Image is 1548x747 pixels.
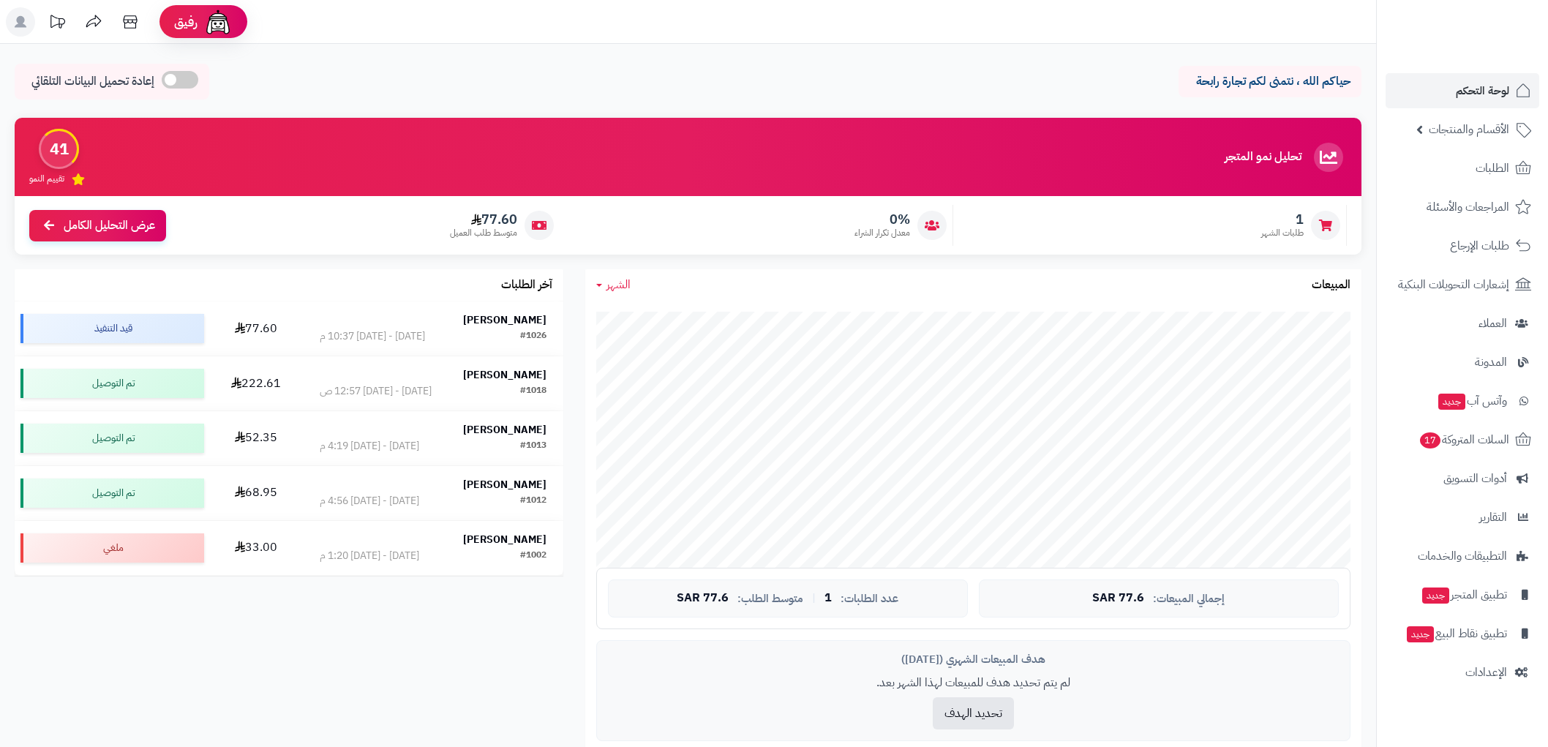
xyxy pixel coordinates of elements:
[1479,313,1507,334] span: العملاء
[1419,429,1509,450] span: السلات المتروكة
[320,384,432,399] div: [DATE] - [DATE] 12:57 ص
[1398,274,1509,295] span: إشعارات التحويلات البنكية
[210,411,303,465] td: 52.35
[1405,623,1507,644] span: تطبيق نقاط البيع
[450,211,517,228] span: 77.60
[210,521,303,575] td: 33.00
[1437,391,1507,411] span: وآتس آب
[203,7,233,37] img: ai-face.png
[824,592,832,605] span: 1
[1418,546,1507,566] span: التطبيقات والخدمات
[1443,468,1507,489] span: أدوات التسويق
[1190,73,1350,90] p: حياكم الله ، نتمنى لكم تجارة رابحة
[1386,73,1539,108] a: لوحة التحكم
[520,439,546,454] div: #1013
[520,329,546,344] div: #1026
[1386,577,1539,612] a: تطبيق المتجرجديد
[1450,236,1509,256] span: طلبات الإرجاع
[64,217,155,234] span: عرض التحليل الكامل
[1386,500,1539,535] a: التقارير
[29,210,166,241] a: عرض التحليل الكامل
[520,549,546,563] div: #1002
[320,494,419,508] div: [DATE] - [DATE] 4:56 م
[1386,228,1539,263] a: طلبات الإرجاع
[1261,227,1304,239] span: طلبات الشهر
[450,227,517,239] span: متوسط طلب العميل
[606,276,631,293] span: الشهر
[210,301,303,356] td: 77.60
[1427,197,1509,217] span: المراجعات والأسئلة
[1386,422,1539,457] a: السلات المتروكة17
[31,73,154,90] span: إعادة تحميل البيانات التلقائي
[1386,383,1539,418] a: وآتس آبجديد
[20,424,204,453] div: تم التوصيل
[608,652,1339,667] div: هدف المبيعات الشهري ([DATE])
[320,549,419,563] div: [DATE] - [DATE] 1:20 م
[1312,279,1350,292] h3: المبيعات
[174,13,198,31] span: رفيق
[1386,189,1539,225] a: المراجعات والأسئلة
[20,478,204,508] div: تم التوصيل
[1092,592,1144,605] span: 77.6 SAR
[1407,626,1434,642] span: جديد
[463,532,546,547] strong: [PERSON_NAME]
[210,466,303,520] td: 68.95
[812,593,816,604] span: |
[608,675,1339,691] p: لم يتم تحديد هدف للمبيعات لهذا الشهر بعد.
[933,697,1014,729] button: تحديد الهدف
[1475,352,1507,372] span: المدونة
[20,314,204,343] div: قيد التنفيذ
[1456,80,1509,101] span: لوحة التحكم
[1465,662,1507,683] span: الإعدادات
[1476,158,1509,179] span: الطلبات
[1421,585,1507,605] span: تطبيق المتجر
[463,312,546,328] strong: [PERSON_NAME]
[596,277,631,293] a: الشهر
[20,369,204,398] div: تم التوصيل
[320,329,425,344] div: [DATE] - [DATE] 10:37 م
[1386,267,1539,302] a: إشعارات التحويلات البنكية
[1438,394,1465,410] span: جديد
[520,384,546,399] div: #1018
[29,173,64,185] span: تقييم النمو
[463,367,546,383] strong: [PERSON_NAME]
[737,593,803,605] span: متوسط الطلب:
[1420,432,1440,448] span: 17
[1429,119,1509,140] span: الأقسام والمنتجات
[1386,461,1539,496] a: أدوات التسويق
[20,533,204,563] div: ملغي
[463,422,546,438] strong: [PERSON_NAME]
[1386,345,1539,380] a: المدونة
[463,477,546,492] strong: [PERSON_NAME]
[1422,588,1449,604] span: جديد
[501,279,552,292] h3: آخر الطلبات
[854,211,910,228] span: 0%
[520,494,546,508] div: #1012
[1386,655,1539,690] a: الإعدادات
[1386,151,1539,186] a: الطلبات
[841,593,898,605] span: عدد الطلبات:
[1386,616,1539,651] a: تطبيق نقاط البيعجديد
[1153,593,1225,605] span: إجمالي المبيعات:
[210,356,303,410] td: 222.61
[677,592,729,605] span: 77.6 SAR
[1225,151,1301,164] h3: تحليل نمو المتجر
[1386,306,1539,341] a: العملاء
[854,227,910,239] span: معدل تكرار الشراء
[1386,538,1539,574] a: التطبيقات والخدمات
[320,439,419,454] div: [DATE] - [DATE] 4:19 م
[39,7,75,40] a: تحديثات المنصة
[1479,507,1507,528] span: التقارير
[1261,211,1304,228] span: 1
